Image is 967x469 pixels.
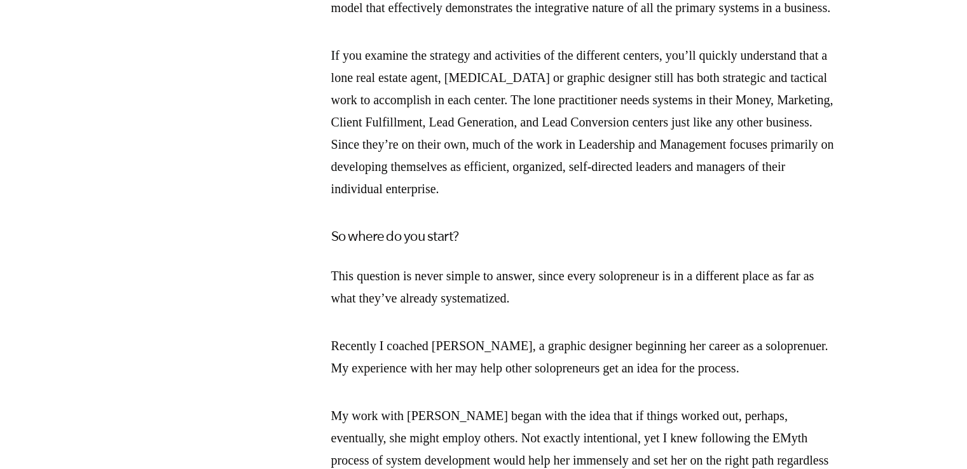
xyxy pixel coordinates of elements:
[331,44,840,200] p: If you examine the strategy and activities of the different centers, you’ll quickly understand th...
[331,226,840,246] h3: So where do you start?
[331,265,840,309] p: This question is never simple to answer, since every solopreneur is in a different place as far a...
[331,335,840,379] p: Recently I coached [PERSON_NAME], a graphic designer beginning her career as a soloprenuer. My ex...
[903,408,967,469] iframe: Chat Widget
[903,408,967,469] div: Widget de chat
